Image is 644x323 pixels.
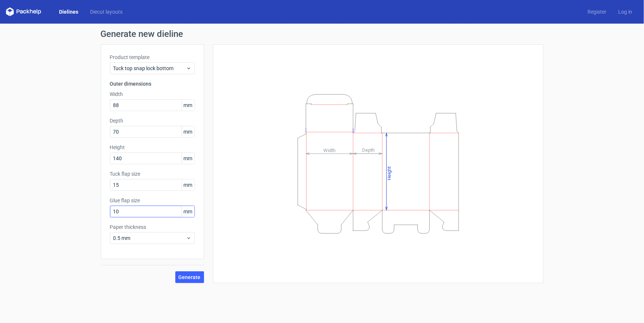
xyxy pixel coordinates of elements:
span: mm [182,206,194,217]
h1: Generate new dieline [101,30,544,38]
span: mm [182,179,194,190]
a: Log in [612,8,638,16]
label: Width [110,90,195,98]
h3: Outer dimensions [110,80,195,87]
label: Tuck flap size [110,170,195,178]
tspan: Depth [362,147,375,153]
label: Product template [110,54,195,61]
a: Dielines [53,8,84,16]
span: Generate [179,275,201,280]
a: Diecut layouts [84,8,128,16]
span: mm [182,153,194,164]
a: Register [582,8,612,16]
label: Glue flap size [110,197,195,204]
span: 0.5 mm [113,234,186,242]
button: Generate [175,271,204,283]
span: mm [182,126,194,137]
span: Tuck top snap lock bottom [113,65,186,72]
label: Depth [110,117,195,124]
tspan: Height [386,166,392,180]
label: Paper thickness [110,223,195,231]
span: mm [182,100,194,111]
tspan: Width [323,147,335,153]
label: Height [110,144,195,151]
